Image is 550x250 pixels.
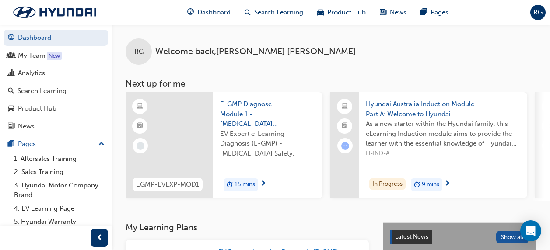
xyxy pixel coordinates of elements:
span: news-icon [380,7,386,18]
div: Open Intercom Messenger [520,220,541,241]
span: News [390,7,406,17]
span: guage-icon [8,34,14,42]
span: H-IND-A [366,149,520,159]
span: E-GMP Diagnose Module 1 - [MEDICAL_DATA] Safety [220,99,315,129]
span: laptop-icon [342,101,348,112]
span: Search Learning [254,7,303,17]
div: My Team [18,51,46,61]
span: up-icon [98,139,105,150]
a: pages-iconPages [413,3,455,21]
a: 5. Hyundai Warranty [11,215,108,229]
a: 4. EV Learning Page [11,202,108,215]
a: Product Hub [4,101,108,117]
a: Hyundai Australia Induction Module - Part A: Welcome to HyundaiAs a new starter within the Hyunda... [330,92,527,198]
span: Latest News [395,233,428,240]
span: RG [533,7,543,17]
img: Trak [4,3,105,21]
span: Pages [431,7,448,17]
span: prev-icon [96,233,103,243]
span: pages-icon [8,140,14,148]
a: Analytics [4,65,108,81]
span: booktick-icon [137,121,143,132]
span: 9 mins [422,180,439,190]
button: DashboardMy TeamAnalyticsSearch LearningProduct HubNews [4,28,108,136]
div: Search Learning [18,86,67,96]
h3: My Learning Plans [126,222,369,233]
div: News [18,122,35,132]
span: EGMP-EVEXP-MOD1 [136,180,199,190]
span: people-icon [8,52,14,60]
div: Tooltip anchor [47,52,62,60]
button: Pages [4,136,108,152]
a: 2. Sales Training [11,165,108,179]
span: next-icon [260,180,266,188]
span: learningResourceType_ELEARNING-icon [137,101,143,112]
span: Dashboard [197,7,231,17]
a: Search Learning [4,83,108,99]
a: car-iconProduct Hub [310,3,373,21]
a: 1. Aftersales Training [11,152,108,166]
a: My Team [4,48,108,64]
a: Dashboard [4,30,108,46]
span: search-icon [245,7,251,18]
div: Product Hub [18,104,56,114]
span: EV Expert e-Learning Diagnosis (E-GMP) - [MEDICAL_DATA] Safety. [220,129,315,159]
span: pages-icon [420,7,427,18]
span: As a new starter within the Hyundai family, this eLearning Induction module aims to provide the l... [366,119,520,149]
h3: Next up for me [112,79,550,89]
span: RG [134,47,144,57]
span: duration-icon [414,179,420,191]
span: Product Hub [327,7,366,17]
span: car-icon [317,7,324,18]
span: booktick-icon [342,121,348,132]
div: In Progress [369,178,406,190]
a: search-iconSearch Learning [238,3,310,21]
span: chart-icon [8,69,14,77]
a: 3. Hyundai Motor Company Brand [11,179,108,202]
span: duration-icon [227,179,233,191]
button: RG [530,5,546,20]
span: learningRecordVerb_NONE-icon [137,142,144,150]
a: EGMP-EVEXP-MOD1E-GMP Diagnose Module 1 - [MEDICAL_DATA] SafetyEV Expert e-Learning Diagnosis (E-G... [126,92,322,198]
a: Latest NewsShow all [390,230,529,244]
button: Show all [496,231,529,243]
span: Hyundai Australia Induction Module - Part A: Welcome to Hyundai [366,99,520,119]
span: guage-icon [187,7,194,18]
span: next-icon [444,180,451,188]
div: Analytics [18,68,45,78]
span: learningRecordVerb_ATTEMPT-icon [341,142,349,150]
span: search-icon [8,87,14,95]
span: news-icon [8,123,14,131]
span: 15 mins [235,180,255,190]
a: News [4,118,108,135]
a: guage-iconDashboard [180,3,238,21]
a: news-iconNews [373,3,413,21]
span: car-icon [8,105,14,113]
span: Welcome back , [PERSON_NAME] [PERSON_NAME] [155,47,356,57]
div: Pages [18,139,36,149]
